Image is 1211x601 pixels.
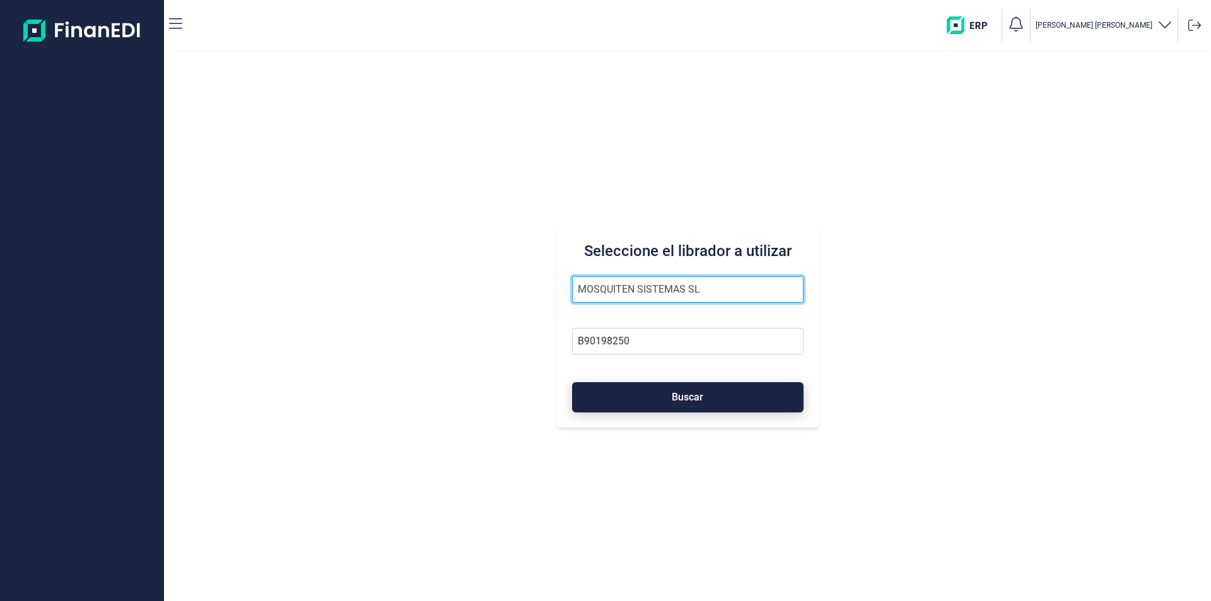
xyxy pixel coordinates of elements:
[947,16,997,34] img: erp
[672,392,703,402] span: Buscar
[572,328,804,354] input: Busque por NIF
[23,10,141,50] img: Logo de aplicación
[1036,16,1173,35] button: [PERSON_NAME] [PERSON_NAME]
[572,276,804,303] input: Seleccione la razón social
[572,382,804,412] button: Buscar
[572,241,804,261] h3: Seleccione el librador a utilizar
[1036,20,1152,30] p: [PERSON_NAME] [PERSON_NAME]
